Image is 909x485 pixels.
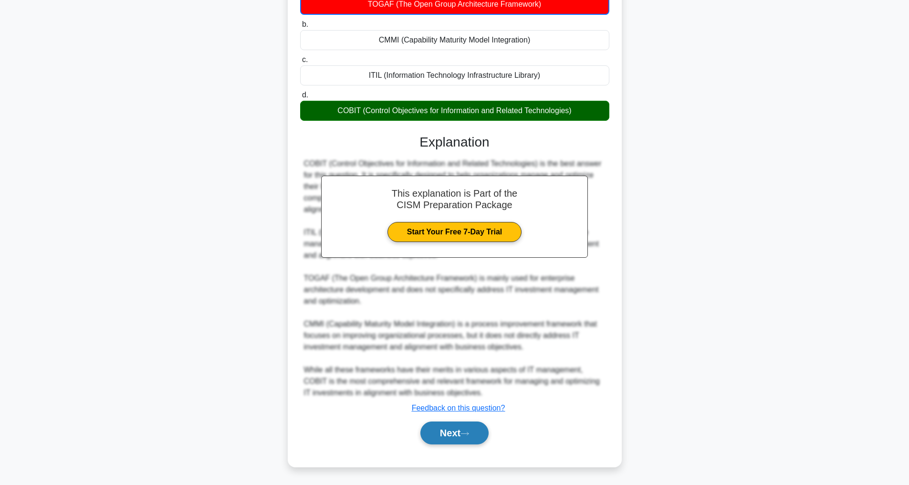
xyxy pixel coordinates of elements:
span: d. [302,91,308,99]
a: Start Your Free 7-Day Trial [387,222,522,242]
a: Feedback on this question? [412,404,505,412]
div: ITIL (Information Technology Infrastructure Library) [300,65,609,85]
h3: Explanation [306,134,604,150]
div: COBIT (Control Objectives for Information and Related Technologies) [300,101,609,121]
span: c. [302,55,308,63]
div: COBIT (Control Objectives for Information and Related Technologies) is the best answer for this q... [304,158,606,399]
button: Next [420,422,489,444]
span: b. [302,20,308,28]
div: CMMI (Capability Maturity Model Integration) [300,30,609,50]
